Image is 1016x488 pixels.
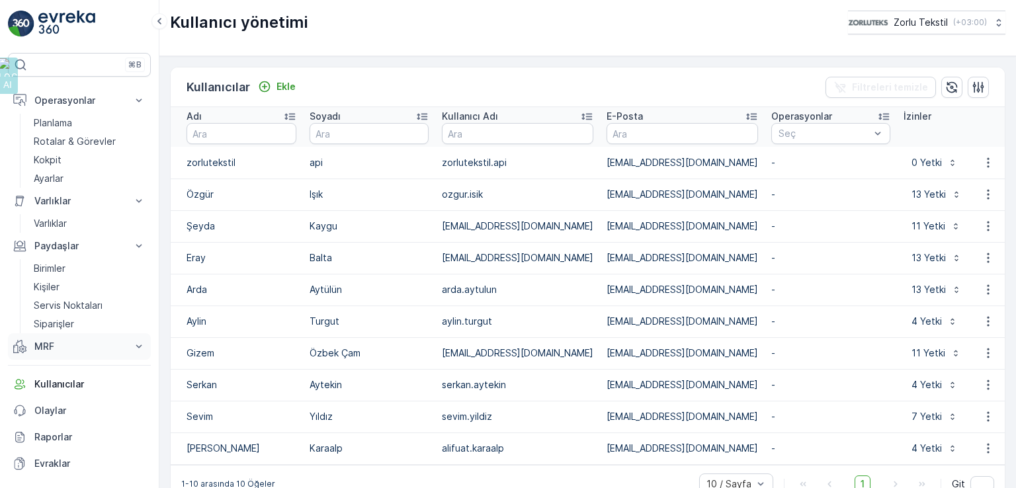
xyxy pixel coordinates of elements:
[187,110,202,123] p: Adı
[171,242,303,274] td: Eray
[904,247,970,268] button: 13 Yetki
[771,110,832,123] p: Operasyonlar
[28,278,151,296] a: Kişiler
[303,369,435,401] td: Aytekin
[771,283,890,296] p: -
[600,274,765,305] td: [EMAIL_ADDRESS][DOMAIN_NAME]
[34,194,124,208] p: Varlıklar
[435,210,600,242] td: [EMAIL_ADDRESS][DOMAIN_NAME]
[904,343,969,364] button: 11 Yetki
[8,450,151,477] a: Evraklar
[28,169,151,188] a: Ayarlar
[904,279,970,300] button: 13 Yetki
[904,374,966,395] button: 4 Yetki
[600,337,765,369] td: [EMAIL_ADDRESS][DOMAIN_NAME]
[34,430,146,444] p: Raporlar
[28,214,151,233] a: Varlıklar
[8,333,151,360] button: MRF
[911,156,942,169] p: 0 Yetki
[34,172,63,185] p: Ayarlar
[771,251,890,264] p: -
[303,401,435,432] td: Yıldız
[435,179,600,210] td: ozgur.isik
[28,259,151,278] a: Birimler
[171,179,303,210] td: Özgür
[8,87,151,114] button: Operasyonlar
[8,397,151,424] a: Olaylar
[771,220,890,233] p: -
[600,242,765,274] td: [EMAIL_ADDRESS][DOMAIN_NAME]
[303,305,435,337] td: Turgut
[435,147,600,179] td: zorlutekstil.api
[187,78,250,97] p: Kullanıcılar
[28,114,151,132] a: Planlama
[34,299,103,312] p: Servis Noktaları
[435,305,600,337] td: aylin.turgut
[435,369,600,401] td: serkan.aytekin
[171,147,303,179] td: zorlutekstil
[253,79,301,95] button: Ekle
[34,317,74,331] p: Siparişler
[435,401,600,432] td: sevim.yildiz
[848,15,888,30] img: 6-1-9-3_wQBzyll.png
[303,432,435,464] td: Karaalp
[848,11,1005,34] button: Zorlu Tekstil(+03:00)
[303,147,435,179] td: api
[171,432,303,464] td: [PERSON_NAME]
[187,123,296,144] input: Ara
[170,12,308,33] p: Kullanıcı yönetimi
[435,432,600,464] td: alifuat.karaalp
[894,16,948,29] p: Zorlu Tekstil
[34,239,124,253] p: Paydaşlar
[34,135,116,148] p: Rotalar & Görevler
[8,233,151,259] button: Paydaşlar
[771,442,890,455] p: -
[310,123,429,144] input: Ara
[771,315,890,328] p: -
[953,17,987,28] p: ( +03:00 )
[442,110,498,123] p: Kullanıcı Adı
[600,369,765,401] td: [EMAIL_ADDRESS][DOMAIN_NAME]
[8,371,151,397] a: Kullanıcılar
[303,242,435,274] td: Balta
[34,280,60,294] p: Kişiler
[825,77,936,98] button: Filtreleri temizle
[852,81,928,94] p: Filtreleri temizle
[303,179,435,210] td: Işık
[34,153,62,167] p: Kokpit
[8,188,151,214] button: Varlıklar
[911,378,942,391] p: 4 Yetki
[28,296,151,315] a: Servis Noktaları
[600,210,765,242] td: [EMAIL_ADDRESS][DOMAIN_NAME]
[600,147,765,179] td: [EMAIL_ADDRESS][DOMAIN_NAME]
[911,442,942,455] p: 4 Yetki
[771,346,890,360] p: -
[607,123,758,144] input: Ara
[28,132,151,151] a: Rotalar & Görevler
[911,251,946,264] p: 13 Yetki
[38,11,95,37] img: logo_light-DOdMpM7g.png
[904,184,970,205] button: 13 Yetki
[771,378,890,391] p: -
[600,432,765,464] td: [EMAIL_ADDRESS][DOMAIN_NAME]
[904,406,966,427] button: 7 Yetki
[8,424,151,450] a: Raporlar
[904,152,966,173] button: 0 Yetki
[607,110,643,123] p: E-Posta
[34,404,146,417] p: Olaylar
[911,188,946,201] p: 13 Yetki
[911,315,942,328] p: 4 Yetki
[771,410,890,423] p: -
[8,11,34,37] img: logo
[276,80,296,93] p: Ekle
[34,116,72,130] p: Planlama
[435,274,600,305] td: arda.aytulun
[904,216,969,237] button: 11 Yetki
[171,337,303,369] td: Gizem
[771,188,890,201] p: -
[435,337,600,369] td: [EMAIL_ADDRESS][DOMAIN_NAME]
[911,346,945,360] p: 11 Yetki
[34,378,146,391] p: Kullanıcılar
[904,438,966,459] button: 4 Yetki
[911,283,946,296] p: 13 Yetki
